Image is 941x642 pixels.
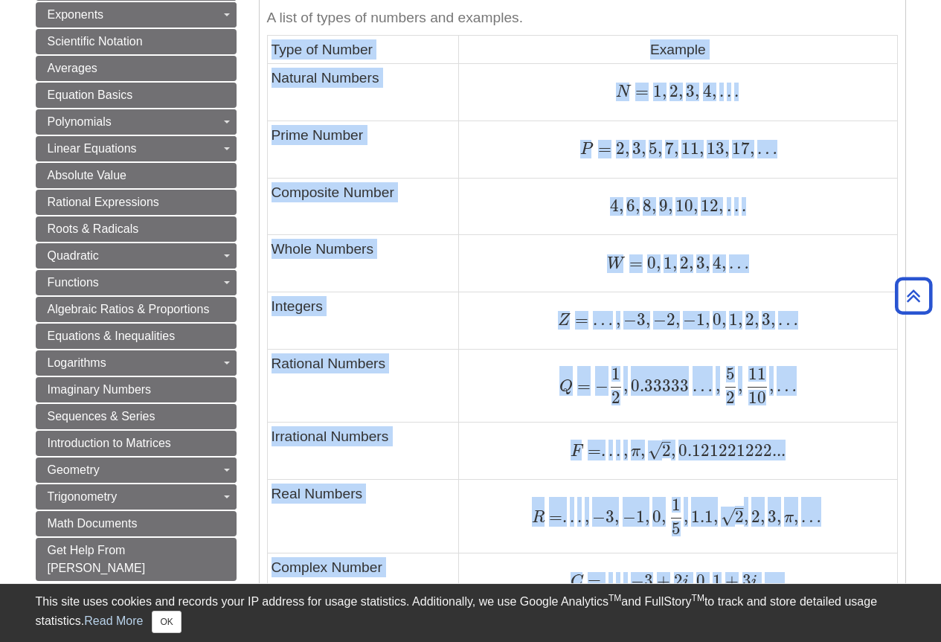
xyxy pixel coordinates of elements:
span: 2 [726,388,735,408]
span: , [725,138,729,158]
span: , [689,571,693,591]
span: , [705,253,710,273]
td: Irrational Numbers [267,423,459,480]
span: 2 [670,571,683,591]
span: 2 [611,388,620,408]
span: Q [559,379,573,395]
span: , [614,507,619,527]
span: C [571,574,583,590]
span: , [777,507,781,527]
span: 1 [611,364,620,384]
span: 5 [726,364,735,384]
span: , [661,507,666,527]
span: . [606,440,613,460]
span: 1.1 [688,507,713,527]
span: 3 [683,81,695,101]
span: = [594,138,611,158]
span: , [699,138,704,158]
span: Math Documents [48,517,138,530]
span: 2 [662,440,671,460]
span: . [613,440,620,460]
span: = [583,440,601,460]
span: 1 [710,571,722,591]
span: , [635,196,640,216]
span: , [750,138,754,158]
a: Roots & Radicals [36,216,237,242]
span: π [628,443,640,460]
span: 2 [667,309,675,330]
span: , [713,376,720,396]
span: − [589,507,606,527]
span: 3 [606,507,614,527]
td: Composite Number [267,178,459,235]
sup: TM [608,593,621,603]
span: . [723,196,730,216]
td: Integers [267,292,459,350]
span: − [619,507,635,527]
span: , [738,309,742,330]
span: i [683,574,689,590]
span: Equation Basics [48,89,133,101]
span: . [716,81,724,101]
a: Absolute Value [36,163,237,188]
span: − [650,309,667,330]
span: 9 [656,196,668,216]
span: . [739,196,746,216]
span: 4 [710,253,722,273]
span: 1 [649,81,662,101]
span: , [769,376,774,396]
span: Quadratic [48,249,99,262]
span: , [744,507,748,527]
span: , [671,440,675,460]
a: Logarithms [36,350,237,376]
span: , [620,571,628,591]
span: 3 [629,138,641,158]
span: , [719,196,723,216]
a: Linear Equations [36,136,237,161]
span: 0 [693,571,705,591]
span: Exponents [48,8,104,21]
span: , [619,196,623,216]
span: √ [721,507,735,527]
span: − [591,376,608,396]
span: – [735,498,744,518]
td: Real Numbers [267,480,459,553]
span: + [722,571,739,591]
span: Algebraic Ratios & Proportions [48,303,210,315]
span: 0 [710,309,722,330]
span: … [762,571,785,591]
a: Rational Expressions [36,190,237,215]
a: Geometry [36,458,237,483]
span: 3 [765,507,777,527]
span: , [672,253,677,273]
span: 2 [735,507,744,527]
span: , [689,253,693,273]
span: 12 [698,196,719,216]
td: Rational Numbers [267,349,459,422]
td: Whole Numbers [267,235,459,292]
span: Equations & Inequalities [48,330,176,342]
span: Logarithms [48,356,106,369]
span: . [574,507,582,527]
span: 17 [729,138,750,158]
td: Prime Number [267,121,459,178]
span: . [724,81,731,101]
span: , [722,309,726,330]
span: … [798,507,821,527]
span: i [751,574,757,590]
span: 10 [672,196,693,216]
caption: A list of types of numbers and examples. [267,1,898,35]
span: , [645,507,649,527]
span: Functions [48,276,99,289]
span: , [760,507,765,527]
a: Quadratic [36,243,237,269]
a: Sequences & Series [36,404,237,429]
span: , [722,253,726,273]
span: 10 [748,388,766,408]
span: , [705,571,710,591]
span: = [571,309,588,330]
span: Z [558,312,571,329]
span: , [674,138,678,158]
span: Trigonometry [48,490,118,503]
span: , [713,507,718,527]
